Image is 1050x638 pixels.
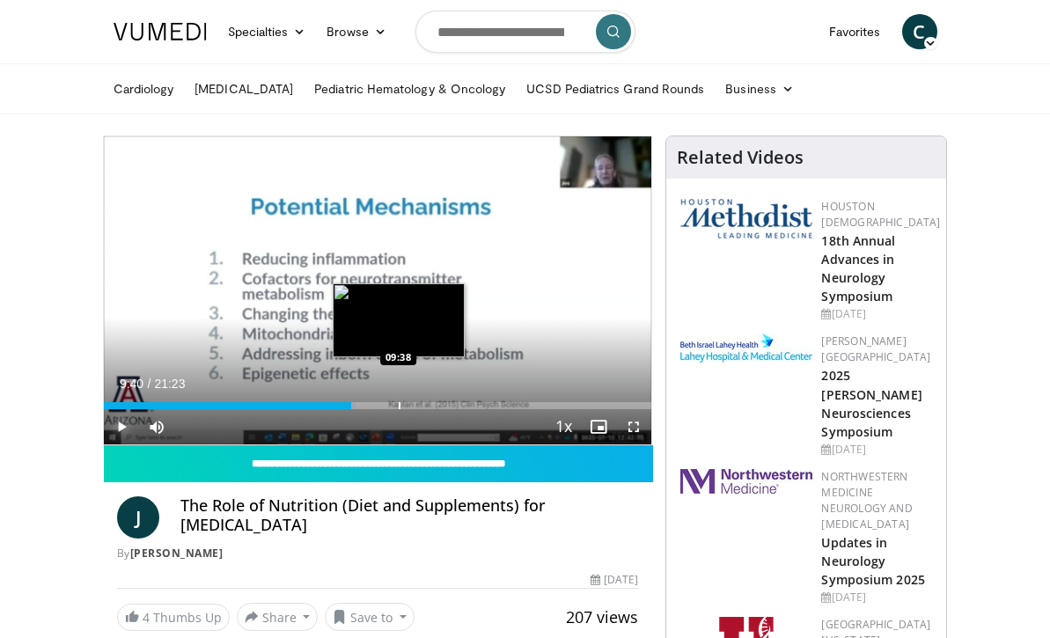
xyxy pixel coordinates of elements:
button: Share [237,603,319,631]
button: Fullscreen [616,409,651,444]
a: 2025 [PERSON_NAME] Neurosciences Symposium [821,367,922,439]
button: Enable picture-in-picture mode [581,409,616,444]
a: [MEDICAL_DATA] [184,71,304,106]
img: e7977282-282c-4444-820d-7cc2733560fd.jpg.150x105_q85_autocrop_double_scale_upscale_version-0.2.jpg [680,334,812,363]
a: Browse [316,14,397,49]
div: [DATE] [821,442,932,458]
h4: The Role of Nutrition (Diet and Supplements) for [MEDICAL_DATA] [180,496,639,534]
button: Play [104,409,139,444]
img: 5e4488cc-e109-4a4e-9fd9-73bb9237ee91.png.150x105_q85_autocrop_double_scale_upscale_version-0.2.png [680,199,812,238]
img: VuMedi Logo [114,23,207,40]
a: 18th Annual Advances in Neurology Symposium [821,232,895,304]
span: 9:40 [120,377,143,391]
div: [DATE] [821,590,932,605]
a: Updates in Neurology Symposium 2025 [821,534,924,588]
button: Playback Rate [546,409,581,444]
div: By [117,546,639,561]
a: Northwestern Medicine Neurology and [MEDICAL_DATA] [821,469,912,532]
a: Cardiology [103,71,185,106]
a: [PERSON_NAME] [130,546,224,561]
button: Save to [325,603,415,631]
div: [DATE] [591,572,638,588]
div: Progress Bar [104,402,652,409]
a: Favorites [819,14,892,49]
span: 21:23 [154,377,185,391]
a: [PERSON_NAME][GEOGRAPHIC_DATA] [821,334,930,364]
a: C [902,14,937,49]
h4: Related Videos [677,147,804,168]
a: 4 Thumbs Up [117,604,230,631]
span: 4 [143,609,150,626]
a: Business [715,71,804,106]
a: Pediatric Hematology & Oncology [304,71,516,106]
a: Houston [DEMOGRAPHIC_DATA] [821,199,940,230]
a: J [117,496,159,539]
button: Mute [139,409,174,444]
a: Specialties [217,14,317,49]
a: UCSD Pediatrics Grand Rounds [516,71,715,106]
span: 207 views [566,606,638,627]
img: 2a462fb6-9365-492a-ac79-3166a6f924d8.png.150x105_q85_autocrop_double_scale_upscale_version-0.2.jpg [680,469,812,494]
img: image.jpeg [333,283,465,357]
div: [DATE] [821,306,940,322]
input: Search topics, interventions [415,11,635,53]
span: / [148,377,151,391]
video-js: Video Player [104,136,652,444]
